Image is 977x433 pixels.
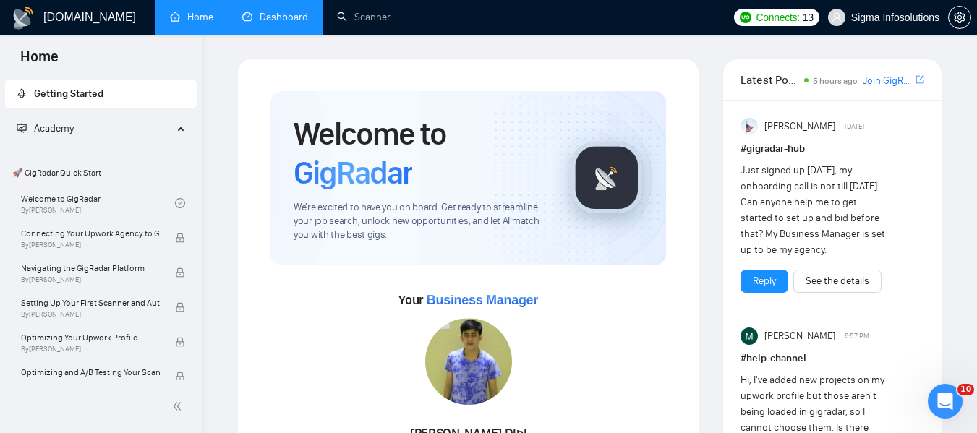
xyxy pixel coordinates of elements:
[21,261,160,275] span: Navigating the GigRadar Platform
[21,380,160,388] span: By [PERSON_NAME]
[34,87,103,100] span: Getting Started
[845,120,864,133] span: [DATE]
[175,302,185,312] span: lock
[741,327,758,345] img: Milan Stojanovic
[21,275,160,284] span: By [PERSON_NAME]
[21,241,160,249] span: By [PERSON_NAME]
[34,122,74,134] span: Academy
[756,9,799,25] span: Connects:
[845,330,869,343] span: 6:57 PM
[764,119,835,134] span: [PERSON_NAME]
[916,74,924,85] span: export
[806,273,869,289] a: See the details
[764,328,835,344] span: [PERSON_NAME]
[17,123,27,133] span: fund-projection-screen
[928,384,963,419] iframe: Intercom live chat
[294,201,547,242] span: We're excited to have you on board. Get ready to streamline your job search, unlock new opportuni...
[21,296,160,310] span: Setting Up Your First Scanner and Auto-Bidder
[948,12,971,23] a: setting
[170,11,213,23] a: homeHome
[741,270,788,293] button: Reply
[21,310,160,319] span: By [PERSON_NAME]
[427,293,538,307] span: Business Manager
[175,267,185,278] span: lock
[740,12,751,23] img: upwork-logo.png
[863,73,913,89] a: Join GigRadar Slack Community
[337,11,391,23] a: searchScanner
[741,351,924,366] h1: # help-channel
[957,384,974,395] span: 10
[175,198,185,208] span: check-circle
[12,7,35,30] img: logo
[17,122,74,134] span: Academy
[175,372,185,382] span: lock
[9,46,70,77] span: Home
[21,330,160,345] span: Optimizing Your Upwork Profile
[741,163,887,258] div: Just signed up [DATE], my onboarding call is not till [DATE]. Can anyone help me to get started t...
[949,12,970,23] span: setting
[571,142,643,214] img: gigradar-logo.png
[803,9,814,25] span: 13
[832,12,842,22] span: user
[916,73,924,87] a: export
[741,141,924,157] h1: # gigradar-hub
[7,158,195,187] span: 🚀 GigRadar Quick Start
[21,365,160,380] span: Optimizing and A/B Testing Your Scanner for Better Results
[294,114,547,192] h1: Welcome to
[741,118,758,135] img: Anisuzzaman Khan
[175,337,185,347] span: lock
[398,292,538,308] span: Your
[21,226,160,241] span: Connecting Your Upwork Agency to GigRadar
[425,318,512,405] img: 1700136780251-IMG-20231106-WA0046.jpg
[242,11,308,23] a: dashboardDashboard
[175,233,185,243] span: lock
[21,187,175,219] a: Welcome to GigRadarBy[PERSON_NAME]
[17,88,27,98] span: rocket
[741,71,800,89] span: Latest Posts from the GigRadar Community
[172,399,187,413] span: double-left
[793,270,882,293] button: See the details
[21,345,160,353] span: By [PERSON_NAME]
[948,6,971,29] button: setting
[813,76,858,86] span: 5 hours ago
[5,80,197,108] li: Getting Started
[294,153,412,192] span: GigRadar
[753,273,776,289] a: Reply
